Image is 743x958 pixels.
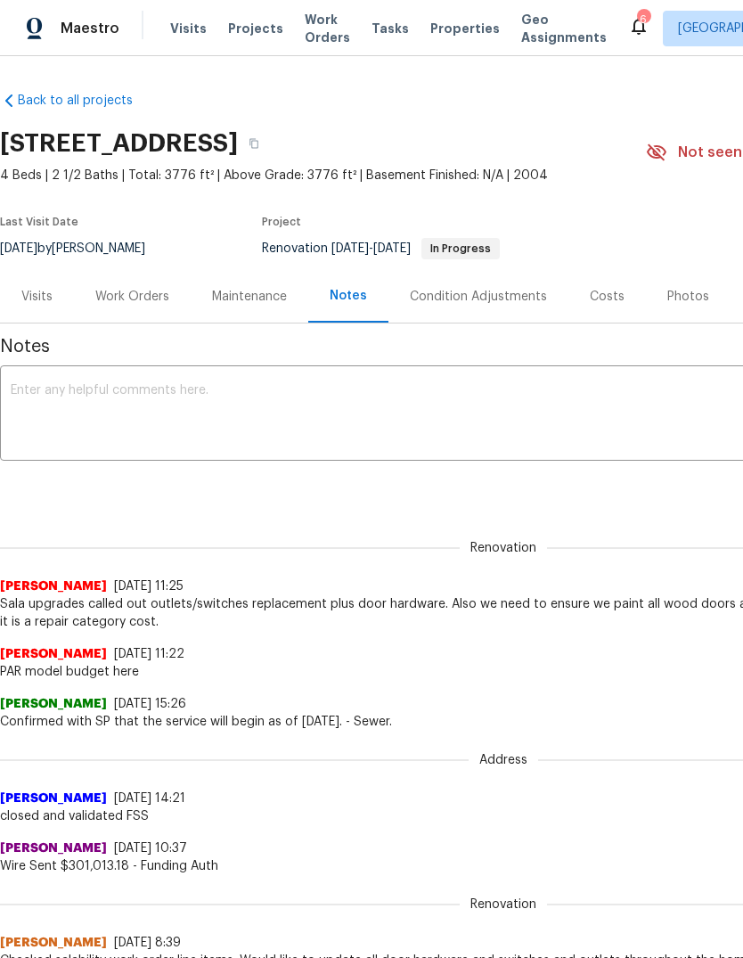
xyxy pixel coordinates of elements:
div: Condition Adjustments [410,288,547,306]
span: [DATE] 8:39 [114,937,181,949]
span: [DATE] 14:21 [114,792,185,805]
span: - [331,242,411,255]
span: In Progress [423,243,498,254]
span: [DATE] 11:25 [114,580,184,593]
span: Maestro [61,20,119,37]
div: Notes [330,287,367,305]
span: Renovation [262,242,500,255]
span: [DATE] 10:37 [114,842,187,855]
span: Address [469,751,538,769]
div: Costs [590,288,625,306]
span: Properties [430,20,500,37]
div: Work Orders [95,288,169,306]
span: [DATE] [373,242,411,255]
div: Visits [21,288,53,306]
div: 6 [637,11,649,29]
span: Geo Assignments [521,11,607,46]
span: Tasks [371,22,409,35]
span: [DATE] 15:26 [114,698,186,710]
div: Maintenance [212,288,287,306]
span: Projects [228,20,283,37]
span: [DATE] 11:22 [114,648,184,660]
span: Renovation [460,896,547,913]
button: Copy Address [238,127,270,160]
span: Project [262,217,301,227]
span: Visits [170,20,207,37]
span: Renovation [460,539,547,557]
span: [DATE] [331,242,369,255]
div: Photos [667,288,709,306]
span: Work Orders [305,11,350,46]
